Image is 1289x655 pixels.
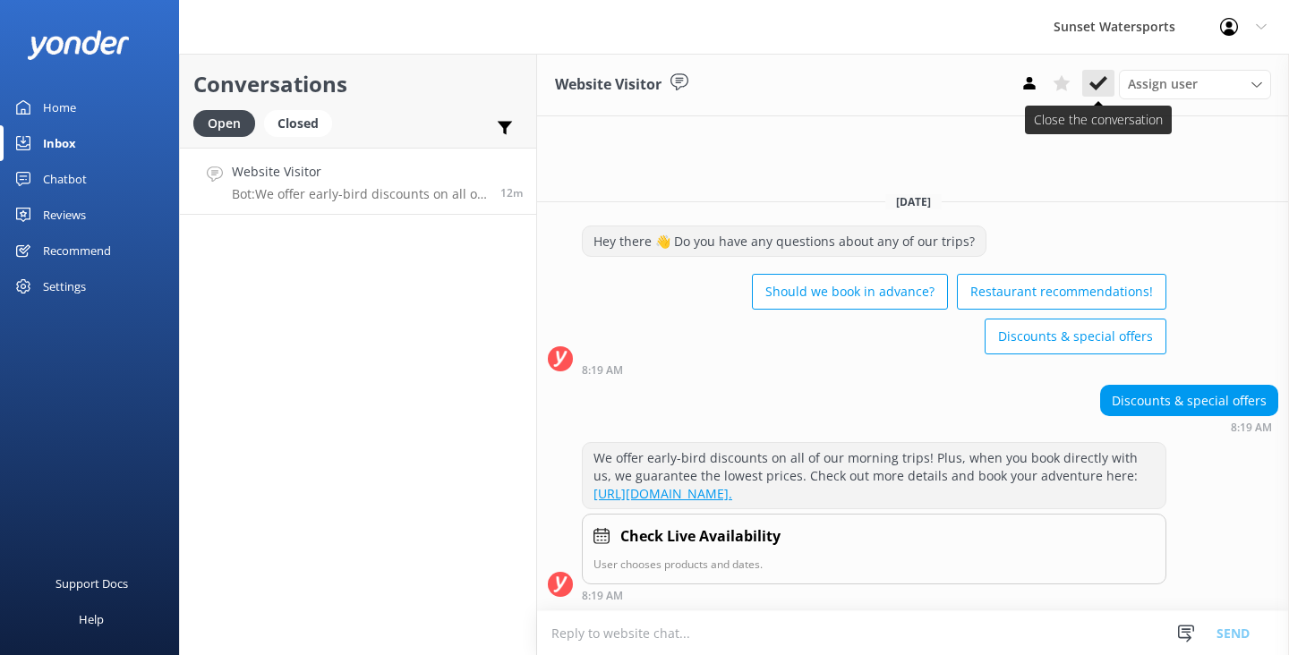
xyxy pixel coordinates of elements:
h4: Check Live Availability [620,525,781,549]
div: Assign User [1119,70,1271,98]
div: Support Docs [55,566,128,601]
button: Discounts & special offers [985,319,1166,354]
h3: Website Visitor [555,73,662,97]
strong: 8:19 AM [1231,422,1272,433]
p: Bot: We offer early-bird discounts on all of our morning trips! Plus, when you book directly with... [232,186,487,202]
div: We offer early-bird discounts on all of our morning trips! Plus, when you book directly with us, ... [583,443,1165,508]
h2: Conversations [193,67,523,101]
p: User chooses products and dates. [593,556,1155,573]
button: Should we book in advance? [752,274,948,310]
span: Assign user [1128,74,1198,94]
img: yonder-white-logo.png [27,30,130,60]
strong: 8:19 AM [582,591,623,601]
div: Reviews [43,197,86,233]
a: [URL][DOMAIN_NAME]. [593,485,732,502]
div: Sep 10 2025 08:19pm (UTC -05:00) America/Cancun [582,589,1166,601]
span: Sep 10 2025 08:19pm (UTC -05:00) America/Cancun [500,185,523,200]
div: Closed [264,110,332,137]
div: Settings [43,268,86,304]
div: Discounts & special offers [1101,386,1277,416]
strong: 8:19 AM [582,365,623,376]
h4: Website Visitor [232,162,487,182]
div: Open [193,110,255,137]
div: Sep 10 2025 08:19pm (UTC -05:00) America/Cancun [582,363,1166,376]
div: Chatbot [43,161,87,197]
div: Sep 10 2025 08:19pm (UTC -05:00) America/Cancun [1100,421,1278,433]
span: [DATE] [885,194,942,209]
div: Recommend [43,233,111,268]
div: Inbox [43,125,76,161]
a: Website VisitorBot:We offer early-bird discounts on all of our morning trips! Plus, when you book... [180,148,536,215]
button: Restaurant recommendations! [957,274,1166,310]
a: Open [193,113,264,132]
div: Hey there 👋 Do you have any questions about any of our trips? [583,226,986,257]
a: Closed [264,113,341,132]
div: Home [43,89,76,125]
div: Help [79,601,104,637]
